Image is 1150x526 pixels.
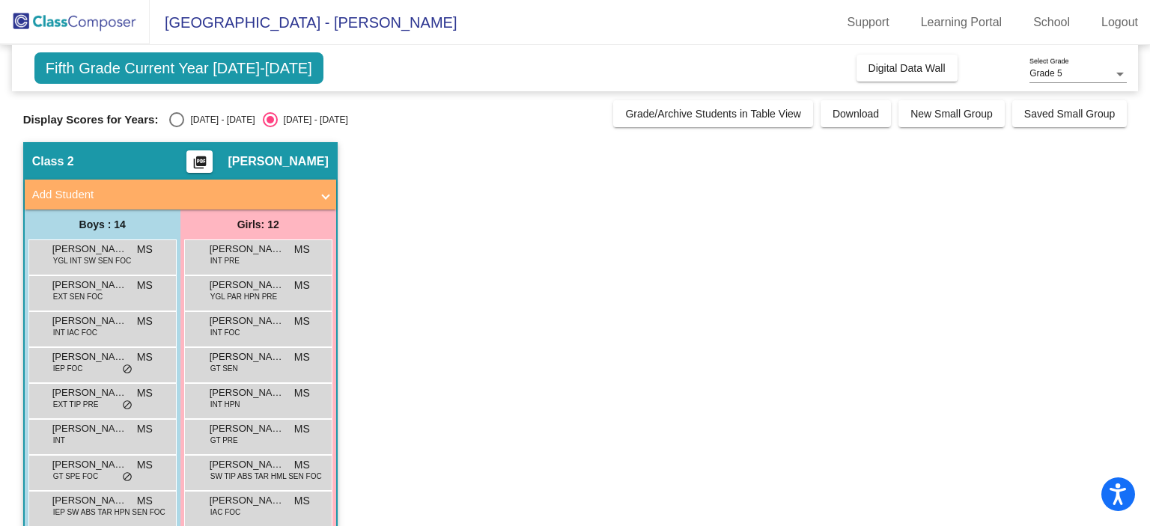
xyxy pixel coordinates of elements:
[836,10,901,34] a: Support
[294,314,310,329] span: MS
[1012,100,1127,127] button: Saved Small Group
[1024,108,1115,120] span: Saved Small Group
[122,471,133,483] span: do_not_disturb_alt
[52,349,127,364] span: [PERSON_NAME]
[210,435,238,446] span: GT PRE
[53,291,103,302] span: EXT SEN FOC
[210,457,285,472] span: [PERSON_NAME]
[210,242,285,257] span: [PERSON_NAME]
[1021,10,1082,34] a: School
[910,108,993,120] span: New Small Group
[137,242,153,257] span: MS
[210,493,285,508] span: [PERSON_NAME]
[210,327,240,338] span: INT FOC
[137,278,153,293] span: MS
[294,421,310,437] span: MS
[52,421,127,436] span: [PERSON_NAME]
[34,52,323,84] span: Fifth Grade Current Year [DATE]-[DATE]
[228,154,328,169] span: [PERSON_NAME]
[294,349,310,365] span: MS
[294,493,310,509] span: MS
[210,255,240,266] span: INT PRE
[821,100,891,127] button: Download
[137,349,153,365] span: MS
[909,10,1014,34] a: Learning Portal
[210,385,285,400] span: [PERSON_NAME]
[137,421,153,437] span: MS
[32,186,311,204] mat-panel-title: Add Student
[210,399,240,410] span: INT HPN
[53,435,65,446] span: INT
[53,507,165,518] span: IEP SW ABS TAR HPN SEN FOC
[1089,10,1150,34] a: Logout
[53,327,97,338] span: INT IAC FOC
[52,493,127,508] span: [PERSON_NAME]
[169,112,347,127] mat-radio-group: Select an option
[210,363,238,374] span: GT SEN
[25,210,180,239] div: Boys : 14
[294,457,310,473] span: MS
[294,278,310,293] span: MS
[1029,68,1062,79] span: Grade 5
[122,364,133,376] span: do_not_disturb_alt
[53,399,99,410] span: EXT TIP PRE
[53,363,83,374] span: IEP FOC
[122,400,133,412] span: do_not_disturb_alt
[52,385,127,400] span: [PERSON_NAME]
[137,314,153,329] span: MS
[137,457,153,473] span: MS
[137,493,153,509] span: MS
[857,55,958,82] button: Digital Data Wall
[52,457,127,472] span: [PERSON_NAME]
[25,180,336,210] mat-expansion-panel-header: Add Student
[868,62,946,74] span: Digital Data Wall
[210,349,285,364] span: [PERSON_NAME]
[210,278,285,293] span: [PERSON_NAME]
[613,100,813,127] button: Grade/Archive Students in Table View
[210,314,285,328] span: [PERSON_NAME]
[898,100,1005,127] button: New Small Group
[184,113,255,126] div: [DATE] - [DATE]
[278,113,348,126] div: [DATE] - [DATE]
[186,150,213,173] button: Print Students Details
[833,108,879,120] span: Download
[150,10,457,34] span: [GEOGRAPHIC_DATA] - [PERSON_NAME]
[52,314,127,328] span: [PERSON_NAME]
[180,210,336,239] div: Girls: 12
[625,108,801,120] span: Grade/Archive Students in Table View
[191,155,209,176] mat-icon: picture_as_pdf
[53,471,98,482] span: GT SPE FOC
[23,113,159,126] span: Display Scores for Years:
[294,385,310,401] span: MS
[294,242,310,257] span: MS
[210,291,277,302] span: YGL PAR HPN PRE
[210,471,322,482] span: SW TIP ABS TAR HML SEN FOC
[53,255,131,266] span: YGL INT SW SEN FOC
[32,154,74,169] span: Class 2
[52,242,127,257] span: [PERSON_NAME]
[137,385,153,401] span: MS
[52,278,127,293] span: [PERSON_NAME]
[210,507,241,518] span: IAC FOC
[210,421,285,436] span: [PERSON_NAME]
